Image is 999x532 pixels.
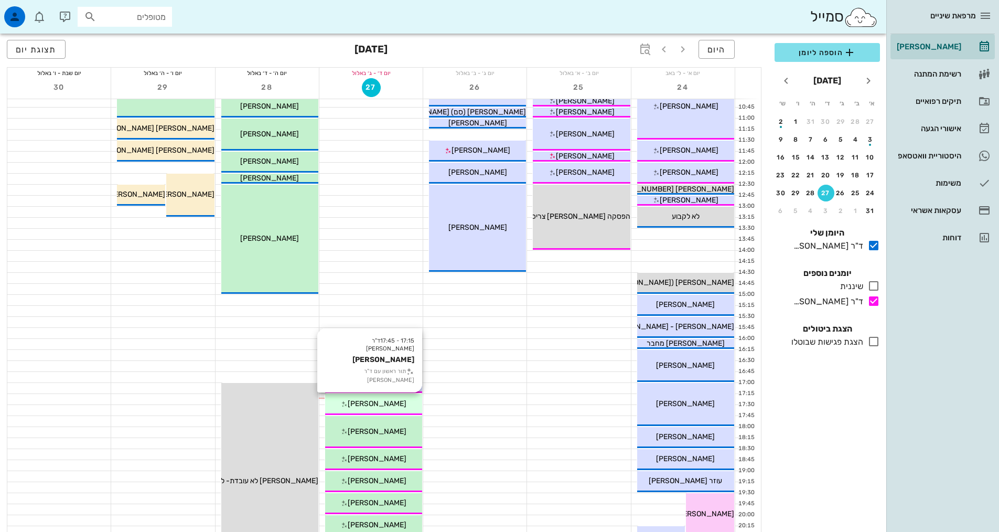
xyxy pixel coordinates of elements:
[895,179,961,187] div: משימות
[448,223,507,232] span: [PERSON_NAME]
[7,40,66,59] button: תצוגת יום
[452,146,510,155] span: [PERSON_NAME]
[240,130,299,139] span: [PERSON_NAME]
[772,172,789,179] div: 23
[735,499,757,508] div: 19:45
[16,45,57,55] span: תצוגת יום
[802,118,819,125] div: 31
[484,212,630,221] span: הפסקה [PERSON_NAME] צריכה לצאת ב 12:30
[106,190,165,199] span: [PERSON_NAME]
[735,103,757,112] div: 10:45
[675,509,734,518] span: [PERSON_NAME]
[775,323,880,335] h4: הצגת ביטולים
[772,203,789,219] button: 6
[673,78,692,97] button: 24
[788,131,804,148] button: 8
[31,8,37,15] span: תג
[895,124,961,133] div: אישורי הגעה
[772,118,789,125] div: 2
[818,136,834,143] div: 6
[348,498,406,507] span: [PERSON_NAME]
[216,68,319,78] div: יום ה׳ - ד׳ באלול
[735,411,757,420] div: 17:45
[772,149,789,166] button: 16
[772,167,789,184] button: 23
[448,168,507,177] span: [PERSON_NAME]
[818,207,834,215] div: 3
[776,94,789,112] th: ש׳
[556,130,615,139] span: [PERSON_NAME]
[735,433,757,442] div: 18:15
[847,172,864,179] div: 18
[895,97,961,105] div: תיקים רפואיים
[789,240,863,252] div: ד"ר [PERSON_NAME]
[865,94,879,112] th: א׳
[818,167,834,184] button: 20
[735,158,757,167] div: 12:00
[647,339,725,348] span: [PERSON_NAME] מחבר
[735,356,757,365] div: 16:30
[673,83,692,92] span: 24
[772,154,789,161] div: 16
[862,149,879,166] button: 10
[895,233,961,242] div: דוחות
[818,203,834,219] button: 3
[788,167,804,184] button: 22
[656,432,715,441] span: [PERSON_NAME]
[735,191,757,200] div: 12:45
[890,34,995,59] a: [PERSON_NAME]
[348,520,406,529] span: [PERSON_NAME]
[257,83,276,92] span: 28
[735,389,757,398] div: 17:15
[788,207,804,215] div: 5
[772,185,789,201] button: 30
[832,149,849,166] button: 12
[735,444,757,453] div: 18:30
[847,203,864,219] button: 1
[820,94,834,112] th: ד׳
[735,202,757,211] div: 13:00
[832,185,849,201] button: 26
[154,78,173,97] button: 29
[735,136,757,145] div: 11:30
[156,190,214,199] span: [PERSON_NAME]
[362,78,381,97] button: 27
[50,78,69,97] button: 30
[735,488,757,497] div: 19:30
[847,207,864,215] div: 1
[783,46,872,59] span: הוספה ליומן
[355,40,388,61] h3: [DATE]
[790,94,804,112] th: ו׳
[348,427,406,436] span: [PERSON_NAME]
[362,83,380,92] span: 27
[810,6,878,28] div: סמייל
[348,399,406,408] span: [PERSON_NAME]
[656,361,715,370] span: [PERSON_NAME]
[847,131,864,148] button: 4
[890,143,995,168] a: תגהיסטוריית וואטסאפ
[631,68,735,78] div: יום א׳ - ל׳ באב
[660,146,718,155] span: [PERSON_NAME]
[649,476,722,485] span: עוזר [PERSON_NAME]
[844,7,878,28] img: SmileCloud logo
[832,118,849,125] div: 29
[832,172,849,179] div: 19
[257,78,276,97] button: 28
[656,454,715,463] span: [PERSON_NAME]
[111,68,214,78] div: יום ו׳ - ה׳ באלול
[832,203,849,219] button: 2
[832,131,849,148] button: 5
[802,131,819,148] button: 7
[895,70,961,78] div: רשימת המתנה
[832,167,849,184] button: 19
[466,83,485,92] span: 26
[154,83,173,92] span: 29
[95,146,214,155] span: [PERSON_NAME] [PERSON_NAME]
[735,180,757,189] div: 12:30
[735,477,757,486] div: 19:15
[240,234,299,243] span: [PERSON_NAME]
[862,167,879,184] button: 17
[832,189,849,197] div: 26
[319,68,423,78] div: יום ד׳ - ג׳ באלול
[735,114,757,123] div: 11:00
